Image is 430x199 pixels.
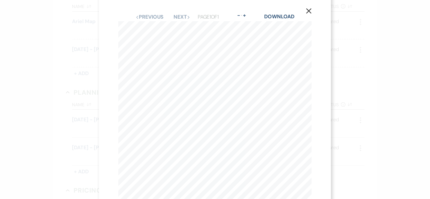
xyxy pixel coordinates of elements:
[264,13,294,20] a: Download
[174,14,190,20] button: Next
[236,13,241,18] button: -
[198,13,219,21] p: Page 1 of 1
[242,13,247,18] button: +
[136,14,164,20] button: Previous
